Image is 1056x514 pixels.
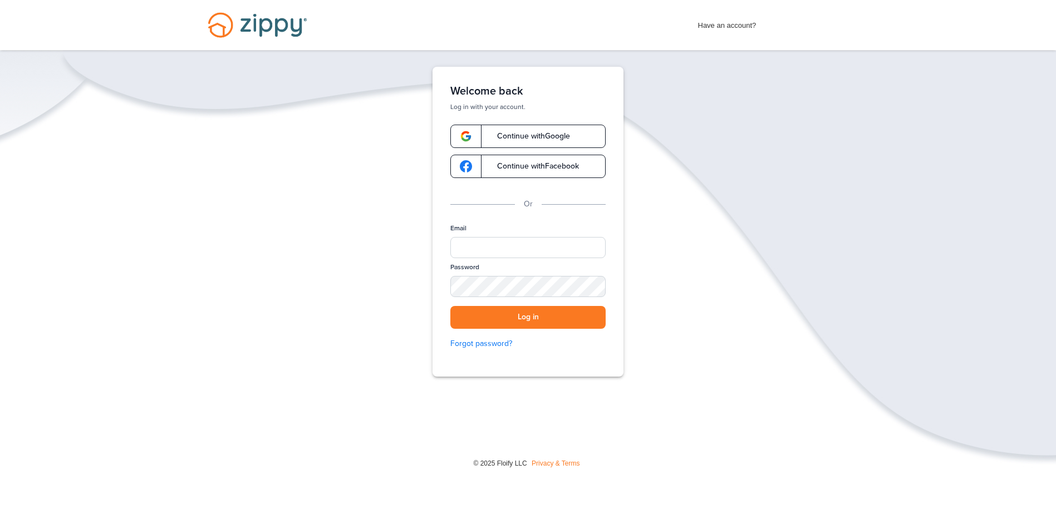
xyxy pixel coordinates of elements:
[460,160,472,172] img: google-logo
[532,459,579,467] a: Privacy & Terms
[450,276,606,297] input: Password
[698,14,757,32] span: Have an account?
[450,306,606,329] button: Log in
[450,263,479,272] label: Password
[450,102,606,111] p: Log in with your account.
[450,125,606,148] a: google-logoContinue withGoogle
[450,237,606,258] input: Email
[450,224,466,233] label: Email
[450,85,606,98] h1: Welcome back
[486,132,570,140] span: Continue with Google
[450,155,606,178] a: google-logoContinue withFacebook
[486,162,579,170] span: Continue with Facebook
[450,338,606,350] a: Forgot password?
[473,459,527,467] span: © 2025 Floify LLC
[460,130,472,142] img: google-logo
[524,198,533,210] p: Or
